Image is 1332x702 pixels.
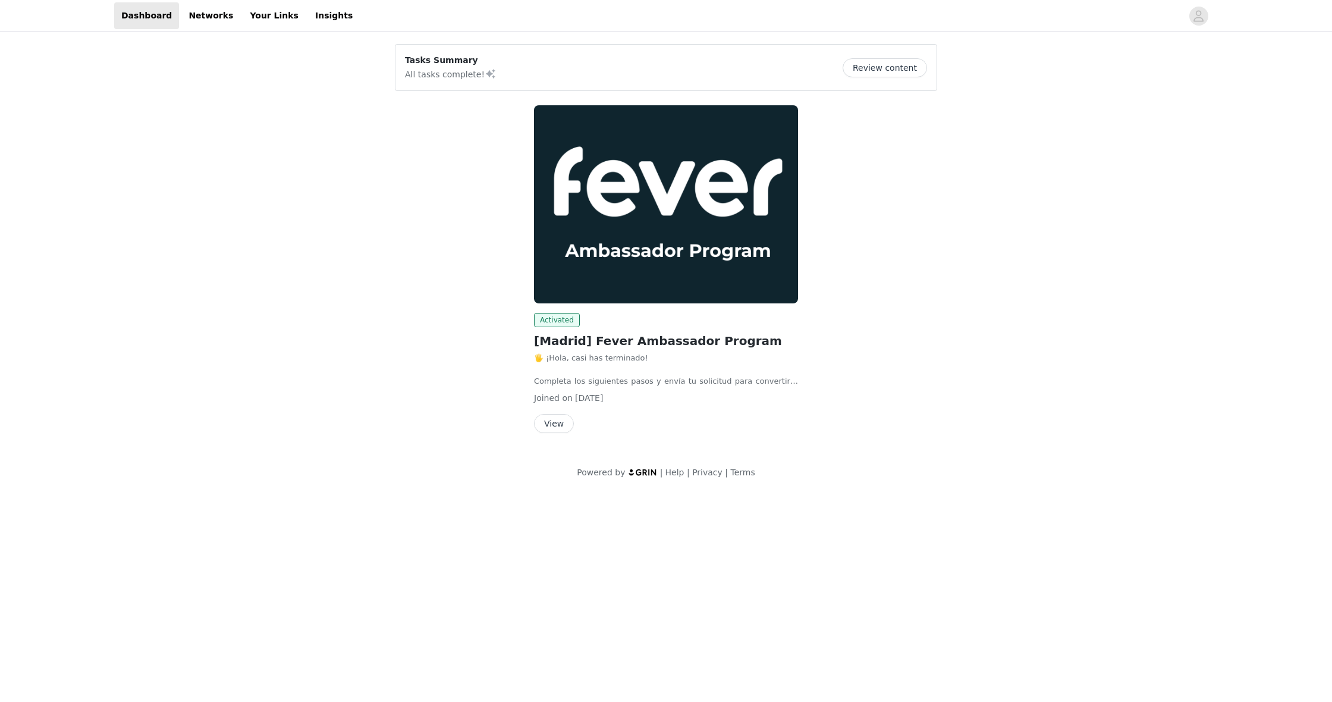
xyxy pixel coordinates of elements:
[308,2,360,29] a: Insights
[665,468,684,477] a: Help
[628,468,658,476] img: logo
[534,414,574,433] button: View
[843,58,927,77] button: Review content
[1193,7,1204,26] div: avatar
[534,313,580,327] span: Activated
[181,2,240,29] a: Networks
[534,419,574,428] a: View
[692,468,722,477] a: Privacy
[577,468,625,477] span: Powered by
[534,393,573,403] span: Joined on
[534,352,798,364] p: 🖐️ ¡Hola, casi has terminado!
[534,332,798,350] h2: [Madrid] Fever Ambassador Program
[114,2,179,29] a: Dashboard
[575,393,603,403] span: [DATE]
[405,54,497,67] p: Tasks Summary
[660,468,663,477] span: |
[405,67,497,81] p: All tasks complete!
[243,2,306,29] a: Your Links
[725,468,728,477] span: |
[534,375,798,387] p: Completa los siguientes pasos y envía tu solicitud para convertirte en Fever Ambassador (3 minuto...
[730,468,755,477] a: Terms
[534,105,798,303] img: Fever Ambassadors
[687,468,690,477] span: |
